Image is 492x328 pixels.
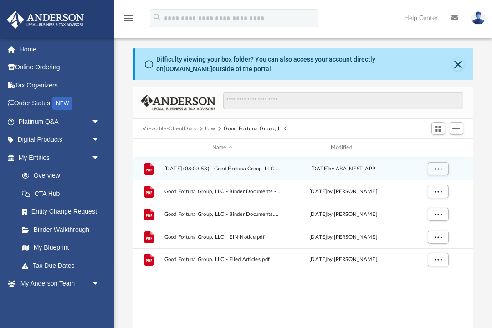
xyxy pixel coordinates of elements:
a: Platinum Q&Aarrow_drop_down [6,113,114,131]
a: Tax Due Dates [13,256,114,275]
button: More options [427,184,448,198]
button: Viewable-ClientDocs [143,125,196,133]
a: Home [6,40,114,58]
div: id [137,143,159,152]
a: Binder Walkthrough [13,220,114,239]
input: Search files and folders [223,92,463,109]
button: Law [205,125,215,133]
button: More options [427,207,448,221]
button: More options [427,230,448,244]
div: [DATE] by [PERSON_NAME] [285,187,401,195]
a: Entity Change Request [13,203,114,221]
a: CTA Hub [13,184,114,203]
div: Difficulty viewing your box folder? You can also access your account directly on outside of the p... [156,55,452,74]
button: Good Fortuna Group, LLC [224,125,288,133]
i: menu [123,13,134,24]
img: Anderson Advisors Platinum Portal [4,11,87,29]
div: [DATE] by ABA_NEST_APP [285,164,401,173]
button: Close [452,58,464,71]
a: Order StatusNEW [6,94,114,113]
div: [DATE] by [PERSON_NAME] [285,233,401,241]
a: Online Ordering [6,58,114,77]
span: arrow_drop_down [91,131,109,149]
img: User Pic [471,11,485,25]
div: Name [164,143,281,152]
button: More options [427,253,448,266]
button: Add [450,122,463,135]
a: Digital Productsarrow_drop_down [6,131,114,149]
span: Good Fortuna Group, LLC - Binder Documents.pdf [164,211,281,217]
span: Good Fortuna Group, LLC - Filed Articles.pdf [164,256,281,262]
a: My Anderson Team [13,292,105,311]
a: Overview [13,167,114,185]
span: arrow_drop_down [91,275,109,293]
a: My Blueprint [13,239,109,257]
button: More options [427,162,448,175]
a: My Anderson Teamarrow_drop_down [6,275,109,293]
button: Switch to Grid View [431,122,445,135]
a: Tax Organizers [6,76,114,94]
span: [DATE] (08:03:58) - Good Fortuna Group, LLC - EIN Letter from IRS.pdf [164,166,281,172]
div: [DATE] by [PERSON_NAME] [285,210,401,218]
a: menu [123,17,134,24]
div: NEW [52,97,72,110]
div: id [405,143,469,152]
span: arrow_drop_down [91,113,109,131]
a: My Entitiesarrow_drop_down [6,149,114,167]
span: arrow_drop_down [91,149,109,167]
span: Good Fortuna Group, LLC - EIN Notice.pdf [164,234,281,240]
div: Modified [284,143,401,152]
a: [DOMAIN_NAME] [164,65,212,72]
i: search [152,12,162,22]
div: [DATE] by [PERSON_NAME] [285,256,401,264]
span: Good Fortuna Group, LLC - Binder Documents - DocuSigned.pdf [164,189,281,195]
